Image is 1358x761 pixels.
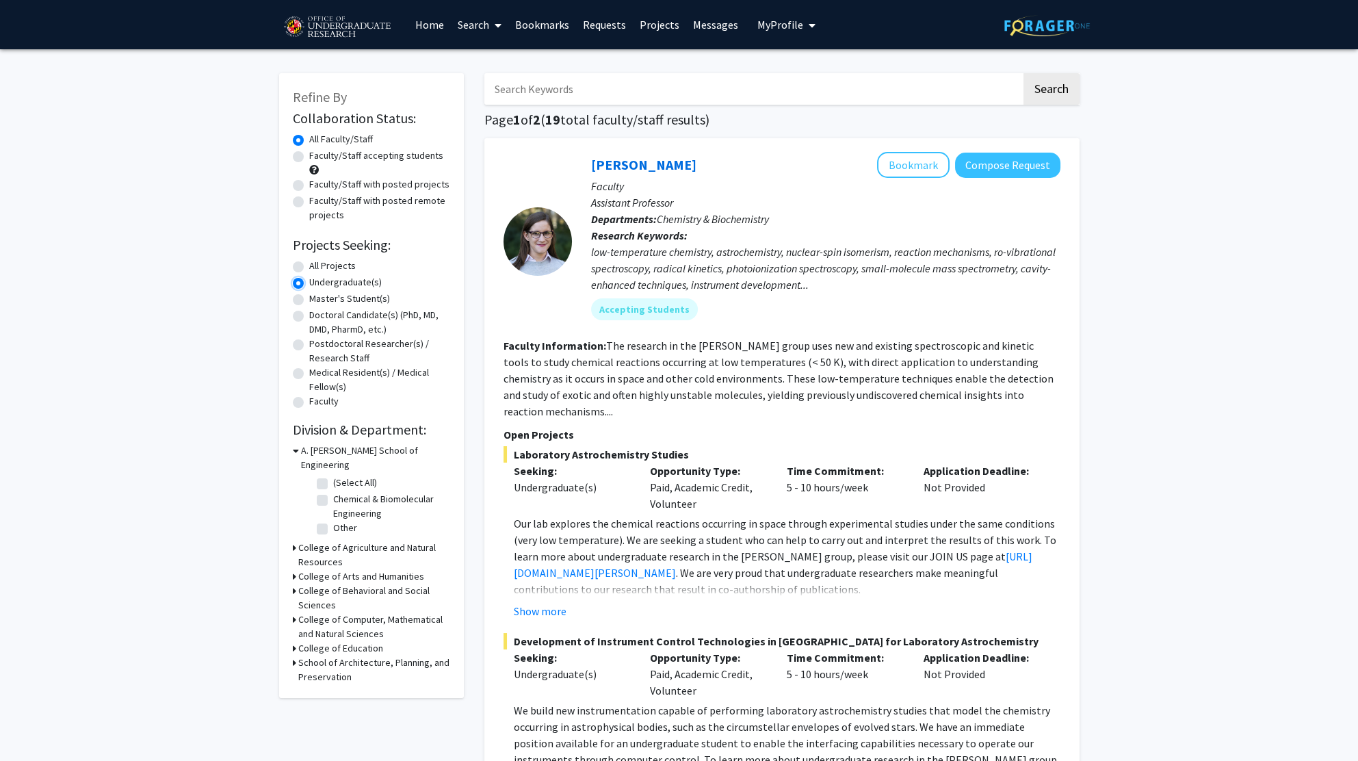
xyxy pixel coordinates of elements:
h3: College of Computer, Mathematical and Natural Sciences [298,612,450,641]
p: Seeking: [514,463,630,479]
a: Projects [633,1,686,49]
a: Messages [686,1,745,49]
p: Application Deadline: [924,649,1040,666]
label: (Select All) [333,476,377,490]
span: Laboratory Astrochemistry Studies [504,446,1060,463]
label: Faculty/Staff with posted remote projects [309,194,450,222]
label: Undergraduate(s) [309,275,382,289]
p: Application Deadline: [924,463,1040,479]
a: Search [451,1,508,49]
div: 5 - 10 hours/week [776,649,913,699]
p: Faculty [591,178,1060,194]
label: Master's Student(s) [309,292,390,306]
div: 5 - 10 hours/week [776,463,913,512]
mat-chip: Accepting Students [591,298,698,320]
label: Faculty/Staff accepting students [309,149,443,163]
div: Paid, Academic Credit, Volunteer [640,463,776,512]
label: All Faculty/Staff [309,132,373,146]
h3: College of Arts and Humanities [298,569,424,584]
label: Chemical & Biomolecular Engineering [333,492,447,521]
p: Assistant Professor [591,194,1060,211]
button: Show more [514,603,566,619]
input: Search Keywords [484,73,1021,105]
p: Opportunity Type: [650,463,766,479]
h3: School of Architecture, Planning, and Preservation [298,656,450,684]
span: 1 [513,111,521,128]
div: Not Provided [913,463,1050,512]
label: Postdoctoral Researcher(s) / Research Staff [309,337,450,365]
a: Requests [576,1,633,49]
p: Seeking: [514,649,630,666]
h3: College of Agriculture and Natural Resources [298,541,450,569]
h3: College of Behavioral and Social Sciences [298,584,450,612]
h3: A. [PERSON_NAME] School of Engineering [301,443,450,472]
div: low-temperature chemistry, astrochemistry, nuclear-spin isomerism, reaction mechanisms, ro-vibrat... [591,244,1060,293]
span: Development of Instrument Control Technologies in [GEOGRAPHIC_DATA] for Laboratory Astrochemistry [504,633,1060,649]
label: Other [333,521,357,535]
label: Doctoral Candidate(s) (PhD, MD, DMD, PharmD, etc.) [309,308,450,337]
p: Opportunity Type: [650,649,766,666]
label: Medical Resident(s) / Medical Fellow(s) [309,365,450,394]
h2: Projects Seeking: [293,237,450,253]
b: Research Keywords: [591,229,688,242]
h2: Collaboration Status: [293,110,450,127]
img: University of Maryland Logo [279,10,395,44]
h1: Page of ( total faculty/staff results) [484,112,1080,128]
b: Faculty Information: [504,339,606,352]
p: Our lab explores the chemical reactions occurring in space through experimental studies under the... [514,515,1060,597]
span: 2 [533,111,540,128]
div: Undergraduate(s) [514,479,630,495]
div: Paid, Academic Credit, Volunteer [640,649,776,699]
span: My Profile [757,18,803,31]
button: Compose Request to Leah Dodson [955,153,1060,178]
h2: Division & Department: [293,422,450,438]
a: Home [408,1,451,49]
fg-read-more: The research in the [PERSON_NAME] group uses new and existing spectroscopic and kinetic tools to ... [504,339,1054,418]
button: Search [1023,73,1080,105]
div: Not Provided [913,649,1050,699]
p: Open Projects [504,426,1060,443]
a: Bookmarks [508,1,576,49]
label: Faculty/Staff with posted projects [309,177,449,192]
p: Time Commitment: [787,463,903,479]
span: Chemistry & Biochemistry [657,212,769,226]
a: [PERSON_NAME] [591,156,696,173]
span: Refine By [293,88,347,105]
span: 19 [545,111,560,128]
h3: College of Education [298,641,383,656]
div: Undergraduate(s) [514,666,630,682]
p: Time Commitment: [787,649,903,666]
button: Add Leah Dodson to Bookmarks [877,152,950,178]
label: All Projects [309,259,356,273]
iframe: Chat [10,699,58,751]
label: Faculty [309,394,339,409]
b: Departments: [591,212,657,226]
img: ForagerOne Logo [1004,15,1090,36]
